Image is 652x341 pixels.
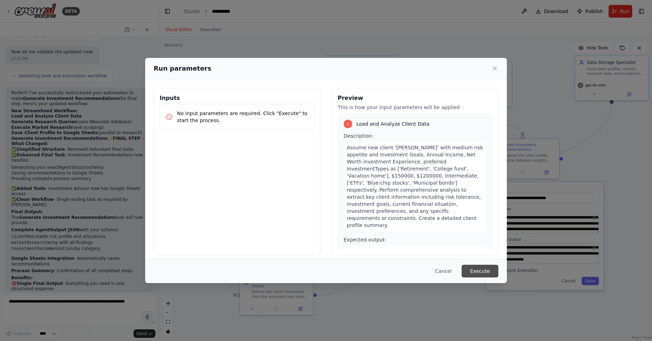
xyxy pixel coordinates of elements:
[356,120,429,127] span: Load and Analyze Client Data
[154,64,211,73] h2: Run parameters
[344,120,352,128] div: 1
[177,110,308,124] p: No input parameters are required. Click "Execute" to start the process.
[338,104,492,111] p: This is how your input parameters will be applied:
[347,145,483,228] span: Assume new client '[PERSON_NAME]' with medium risk appetite and Investment Goals, Annual Income, ...
[344,133,373,139] span: Description:
[338,94,492,102] h3: Preview
[344,237,386,243] span: Expected output:
[429,265,457,277] button: Cancel
[462,265,498,277] button: Execute
[347,249,480,261] span: A structured JSON object containing client profile with the following schema:
[160,94,314,102] h3: Inputs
